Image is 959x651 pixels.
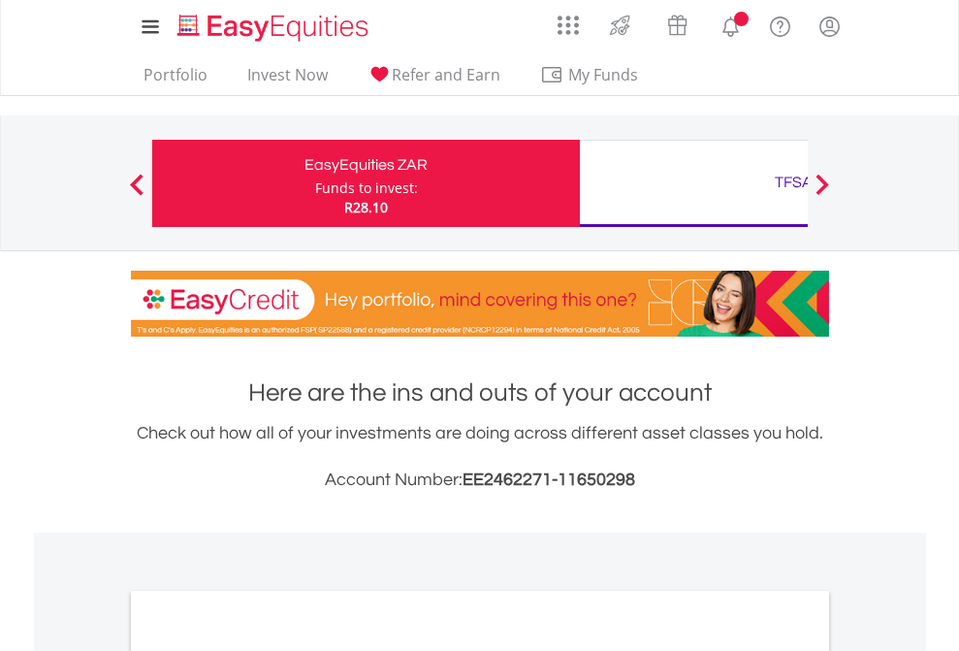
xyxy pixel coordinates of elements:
a: Notifications [706,5,755,44]
a: Vouchers [649,5,706,41]
img: vouchers-v2.svg [661,10,693,41]
img: thrive-v2.svg [604,10,636,41]
div: Funds to invest: [315,179,418,198]
span: My Funds [540,62,667,87]
button: Next [803,183,842,203]
button: Previous [117,183,156,203]
a: Invest Now [240,65,336,95]
img: EasyCredit Promotion Banner [131,271,829,337]
a: My Profile [805,5,854,48]
span: R28.10 [344,198,388,216]
div: EasyEquities ZAR [164,151,568,179]
div: Check out how all of your investments are doing across different asset classes you hold. [131,420,829,494]
a: AppsGrid [545,5,591,36]
span: EE2462271-11650298 [463,471,635,489]
a: Home page [170,5,376,44]
h3: Account Number: [131,467,829,494]
h1: Here are the ins and outs of your account [131,375,829,410]
span: Refer and Earn [392,64,500,85]
img: EasyEquities_Logo.png [174,12,376,44]
a: Refer and Earn [360,65,508,95]
a: Portfolio [136,65,215,95]
img: grid-menu-icon.svg [558,15,579,36]
a: FAQ's and Support [755,5,805,44]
